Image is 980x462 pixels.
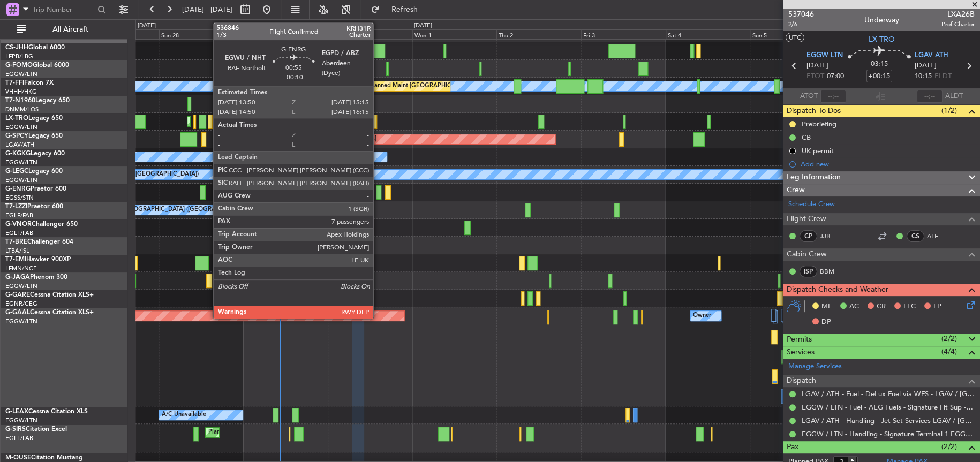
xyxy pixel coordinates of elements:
[820,231,844,241] a: JJB
[788,20,814,29] span: 2/6
[821,301,832,312] span: MF
[788,361,842,372] a: Manage Services
[5,62,69,69] a: G-FOMOGlobal 6000
[5,221,32,228] span: G-VNOR
[5,408,88,415] a: G-LEAXCessna Citation XLS
[927,231,951,241] a: ALF
[5,229,33,237] a: EGLF/FAB
[5,416,37,425] a: EGGW/LTN
[366,1,430,18] button: Refresh
[5,62,33,69] span: G-FOMO
[5,317,37,325] a: EGGW/LTN
[5,211,33,219] a: EGLF/FAB
[5,455,31,461] span: M-OUSE
[5,221,78,228] a: G-VNORChallenger 650
[915,50,948,61] span: LGAV ATH
[414,21,432,31] div: [DATE]
[5,186,66,192] a: G-ENRGPraetor 600
[5,44,28,51] span: CS-JHH
[5,105,39,113] a: DNMM/LOS
[138,21,156,31] div: [DATE]
[864,14,899,26] div: Underway
[5,300,37,308] a: EGNR/CEG
[5,309,94,316] a: G-GAALCessna Citation XLS+
[941,441,957,452] span: (2/2)
[5,150,65,157] a: G-KGKGLegacy 600
[5,88,37,96] a: VHHH/HKG
[162,407,206,423] div: A/C Unavailable
[412,29,497,39] div: Wed 1
[182,5,232,14] span: [DATE] - [DATE]
[5,80,24,86] span: T7-FFI
[787,213,826,225] span: Flight Crew
[28,26,113,33] span: All Aircraft
[5,194,34,202] a: EGSS/STN
[190,113,359,130] div: Planned Maint [GEOGRAPHIC_DATA] ([GEOGRAPHIC_DATA])
[827,71,844,82] span: 07:00
[915,60,937,71] span: [DATE]
[5,309,30,316] span: G-GAAL
[666,29,750,39] div: Sat 4
[5,186,31,192] span: G-ENRG
[787,184,805,196] span: Crew
[787,346,815,359] span: Services
[5,256,26,263] span: T7-EMI
[800,230,817,242] div: CP
[5,168,63,175] a: G-LEGCLegacy 600
[787,248,827,261] span: Cabin Crew
[802,389,975,398] a: LGAV / ATH - Fuel - DeLux Fuel via WFS - LGAV / [GEOGRAPHIC_DATA]
[787,334,812,346] span: Permits
[274,131,376,147] div: Planned Maint [GEOGRAPHIC_DATA]
[915,71,932,82] span: 10:15
[869,34,895,45] span: LX-TRO
[786,33,804,42] button: UTC
[693,308,711,324] div: Owner
[806,71,824,82] span: ETOT
[5,426,26,433] span: G-SIRS
[243,29,328,39] div: Mon 29
[934,71,952,82] span: ELDT
[802,119,836,128] div: Prebriefing
[802,133,811,142] div: CB
[820,90,846,103] input: --:--
[941,20,975,29] span: Pref Charter
[5,264,37,272] a: LFMN/NCE
[5,176,37,184] a: EGGW/LTN
[806,50,843,61] span: EGGW LTN
[802,429,975,438] a: EGGW / LTN - Handling - Signature Terminal 1 EGGW / LTN
[5,256,71,263] a: T7-EMIHawker 900XP
[5,97,35,104] span: T7-N1960
[5,133,63,139] a: G-SPCYLegacy 650
[5,44,65,51] a: CS-JHHGlobal 6000
[5,97,70,104] a: T7-N1960Legacy 650
[787,284,888,296] span: Dispatch Checks and Weather
[5,247,29,255] a: LTBA/ISL
[5,80,54,86] a: T7-FFIFalcon 7X
[5,292,30,298] span: G-GARE
[821,317,831,328] span: DP
[5,203,63,210] a: T7-LZZIPraetor 600
[5,123,37,131] a: EGGW/LTN
[382,6,427,13] span: Refresh
[5,133,28,139] span: G-SPCY
[877,301,886,312] span: CR
[941,9,975,20] span: LXA26B
[787,105,841,117] span: Dispatch To-Dos
[802,416,975,425] a: LGAV / ATH - Handling - Jet Set Services LGAV / [GEOGRAPHIC_DATA]
[806,60,828,71] span: [DATE]
[33,2,94,18] input: Trip Number
[941,346,957,357] span: (4/4)
[800,91,818,102] span: ATOT
[5,292,94,298] a: G-GARECessna Citation XLS+
[787,441,798,453] span: Pax
[496,29,581,39] div: Thu 2
[5,168,28,175] span: G-LEGC
[581,29,666,39] div: Fri 3
[5,282,37,290] a: EGGW/LTN
[788,199,835,210] a: Schedule Crew
[945,91,963,102] span: ALDT
[5,141,34,149] a: LGAV/ATH
[788,9,814,20] span: 537046
[907,230,924,242] div: CS
[5,203,27,210] span: T7-LZZI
